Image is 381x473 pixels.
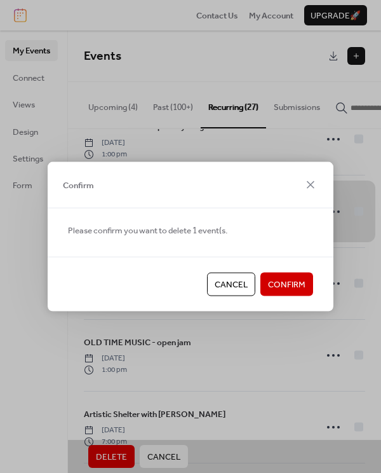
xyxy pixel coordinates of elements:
span: Confirm [63,179,94,191]
span: Cancel [215,278,248,291]
span: Please confirm you want to delete 1 event(s. [68,224,227,237]
button: Confirm [260,273,313,296]
button: Cancel [207,273,255,296]
span: Confirm [268,278,305,291]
